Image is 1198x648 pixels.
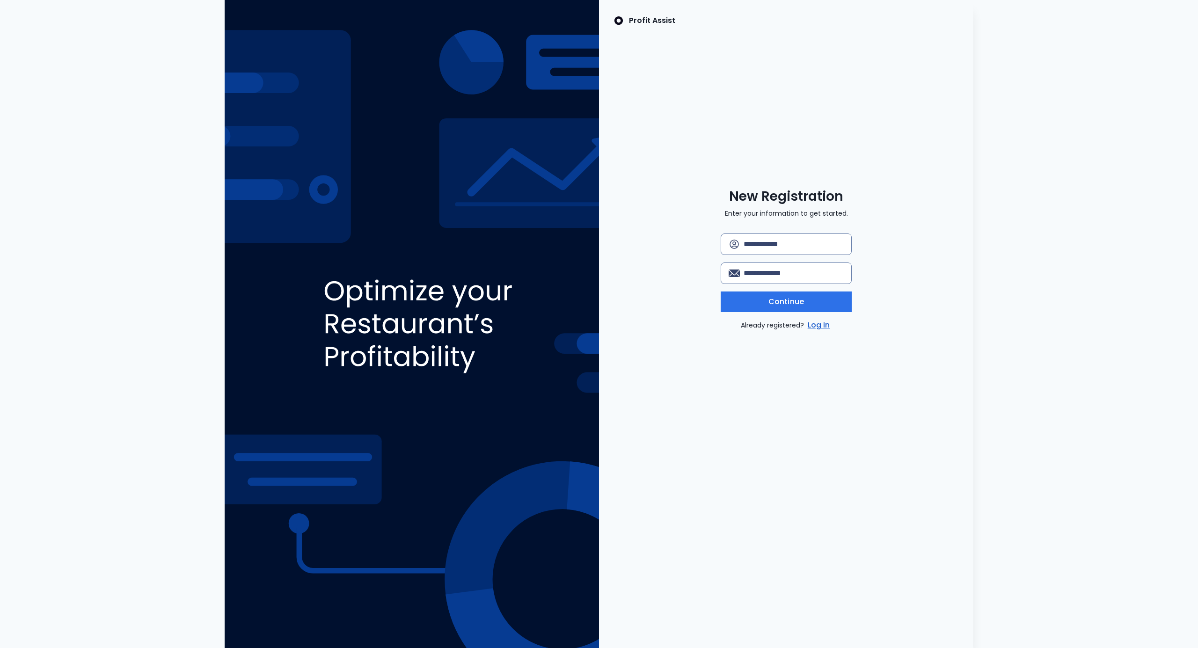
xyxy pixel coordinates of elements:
[741,320,832,331] p: Already registered?
[614,15,623,26] img: SpotOn Logo
[721,291,852,312] button: Continue
[729,188,843,205] span: New Registration
[806,320,832,331] a: Log in
[629,15,675,26] p: Profit Assist
[725,209,848,218] p: Enter your information to get started.
[768,296,804,307] span: Continue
